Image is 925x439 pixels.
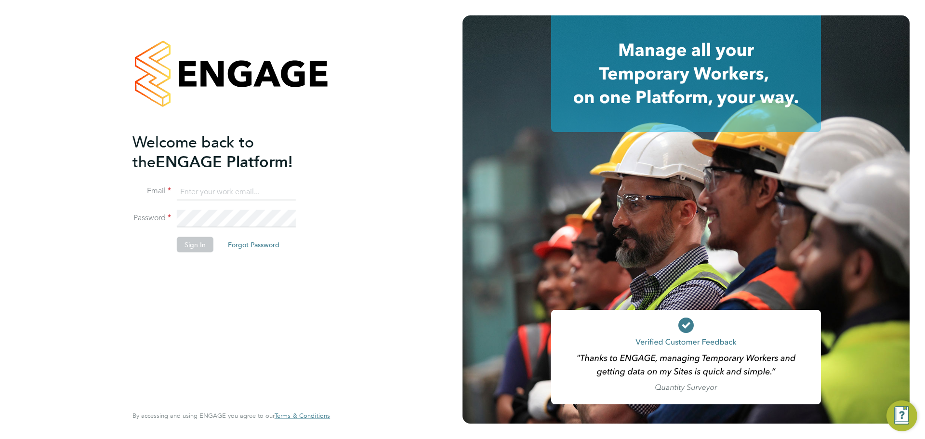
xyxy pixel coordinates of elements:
h2: ENGAGE Platform! [132,132,320,172]
button: Sign In [177,237,213,253]
span: Welcome back to the [132,133,254,171]
button: Forgot Password [220,237,287,253]
label: Email [132,186,171,196]
span: By accessing and using ENGAGE you agree to our [132,412,330,420]
span: Terms & Conditions [275,412,330,420]
label: Password [132,213,171,223]
button: Engage Resource Center [886,400,917,431]
input: Enter your work email... [177,183,296,200]
a: Terms & Conditions [275,412,330,420]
